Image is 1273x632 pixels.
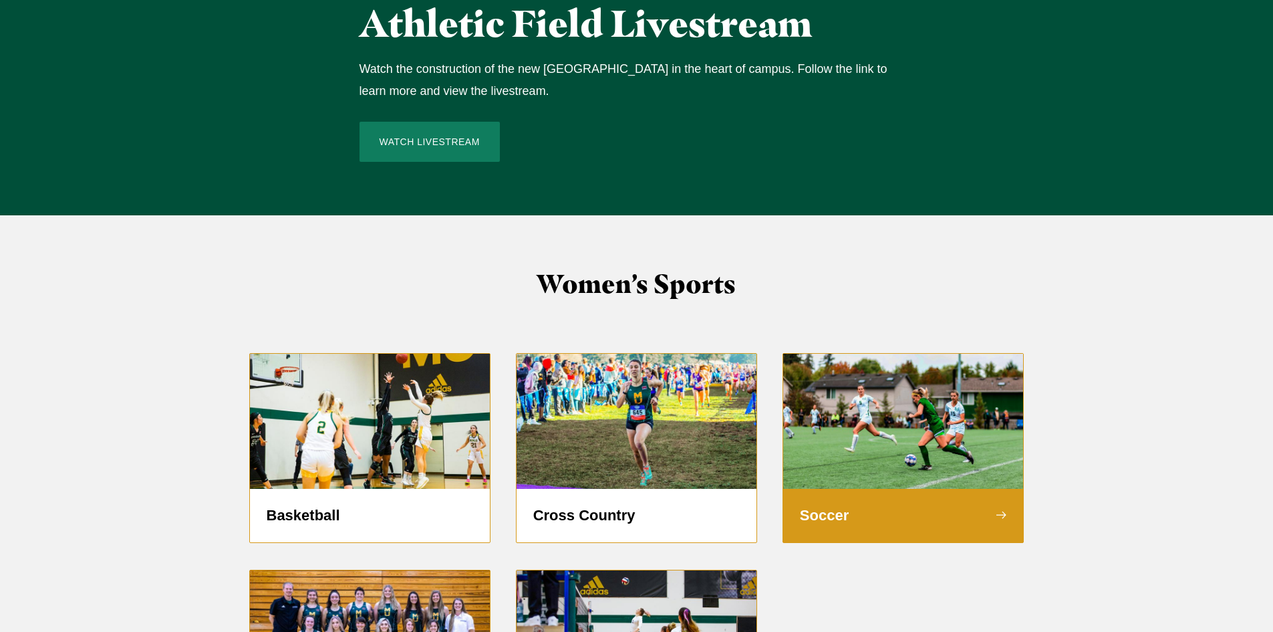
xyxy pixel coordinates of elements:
p: Watch the construction of the new [GEOGRAPHIC_DATA] in the heart of campus. Follow the link to le... [360,58,914,102]
a: Women's Basketball player shooting jump shot Basketball [249,353,491,543]
img: WSOC_WEB_3 [783,354,1024,489]
h2: Athletic Field Livestream [360,2,914,45]
a: Women's soccer player running up field Soccer [783,353,1024,543]
h5: Soccer [800,506,1007,526]
a: Women's cross country crossing finish line Cross Country [516,353,758,543]
h3: Women’s Sports [382,269,891,300]
a: Watch Livestream [360,122,500,162]
img: WBBALL_WEB [250,354,490,489]
h5: Basketball [267,506,474,526]
img: XC_Web [517,354,757,489]
h5: Cross Country [533,506,740,526]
